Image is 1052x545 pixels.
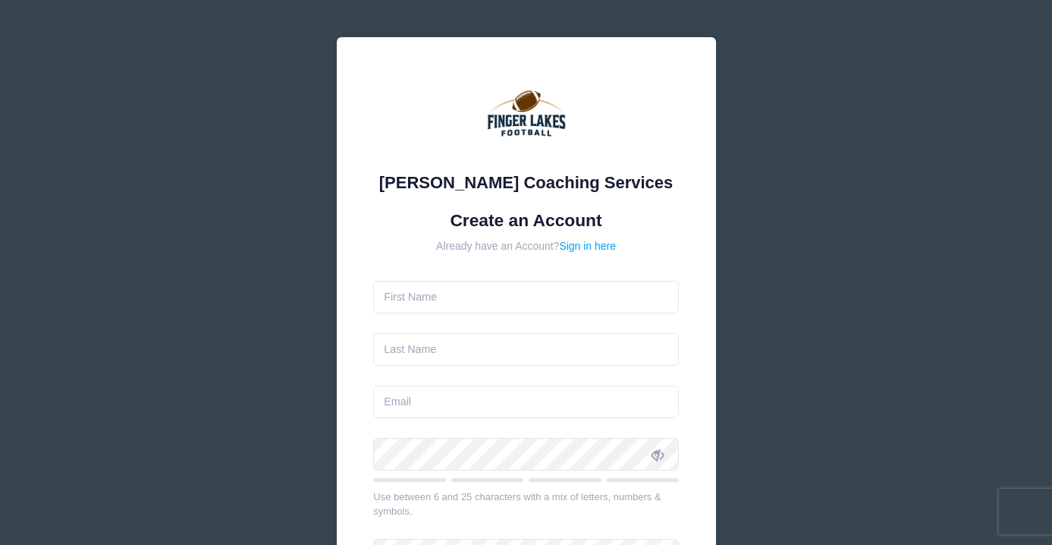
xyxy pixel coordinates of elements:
[373,333,679,366] input: Last Name
[481,74,572,165] img: Archer Coaching Services
[373,386,679,418] input: Email
[373,490,679,519] div: Use between 6 and 25 characters with a mix of letters, numbers & symbols.
[373,170,679,195] div: [PERSON_NAME] Coaching Services
[373,281,679,313] input: First Name
[373,210,679,231] h1: Create an Account
[559,240,616,252] a: Sign in here
[373,238,679,254] div: Already have an Account?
